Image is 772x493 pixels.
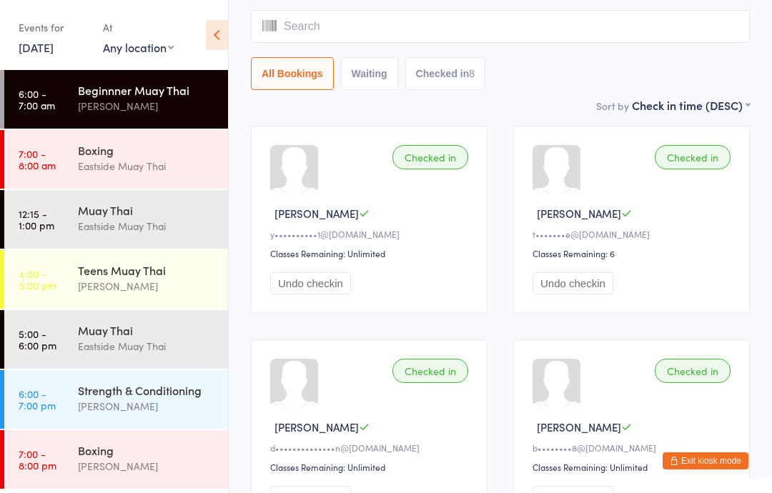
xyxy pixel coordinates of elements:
[4,370,228,429] a: 6:00 -7:00 pmStrength & Conditioning[PERSON_NAME]
[4,130,228,189] a: 7:00 -8:00 amBoxingEastside Muay Thai
[19,208,54,231] time: 12:15 - 1:00 pm
[4,70,228,129] a: 6:00 -7:00 amBeginnner Muay Thai[PERSON_NAME]
[537,419,621,434] span: [PERSON_NAME]
[632,97,750,113] div: Check in time (DESC)
[19,388,56,411] time: 6:00 - 7:00 pm
[655,145,731,169] div: Checked in
[392,359,468,383] div: Checked in
[78,458,216,474] div: [PERSON_NAME]
[533,272,613,294] button: Undo checkin
[533,461,735,473] div: Classes Remaining: Unlimited
[19,16,89,39] div: Events for
[270,247,472,259] div: Classes Remaining: Unlimited
[19,88,55,111] time: 6:00 - 7:00 am
[78,278,216,294] div: [PERSON_NAME]
[4,190,228,249] a: 12:15 -1:00 pmMuay ThaiEastside Muay Thai
[274,206,359,221] span: [PERSON_NAME]
[103,39,174,55] div: Any location
[103,16,174,39] div: At
[663,452,748,469] button: Exit kiosk mode
[78,382,216,398] div: Strength & Conditioning
[270,442,472,454] div: d••••••••••••••
[270,272,351,294] button: Undo checkin
[19,39,54,55] a: [DATE]
[392,145,468,169] div: Checked in
[78,322,216,338] div: Muay Thai
[274,419,359,434] span: [PERSON_NAME]
[19,328,56,351] time: 5:00 - 6:00 pm
[270,228,472,240] div: y••••••••••
[78,442,216,458] div: Boxing
[533,247,735,259] div: Classes Remaining: 6
[251,10,750,43] input: Search
[78,82,216,98] div: Beginnner Muay Thai
[78,98,216,114] div: [PERSON_NAME]
[78,158,216,174] div: Eastside Muay Thai
[19,148,56,171] time: 7:00 - 8:00 am
[533,228,735,240] div: t•••••••
[78,398,216,414] div: [PERSON_NAME]
[469,68,475,79] div: 8
[341,57,398,90] button: Waiting
[4,310,228,369] a: 5:00 -6:00 pmMuay ThaiEastside Muay Thai
[78,218,216,234] div: Eastside Muay Thai
[537,206,621,221] span: [PERSON_NAME]
[19,268,56,291] time: 4:00 - 5:00 pm
[4,430,228,489] a: 7:00 -8:00 pmBoxing[PERSON_NAME]
[4,250,228,309] a: 4:00 -5:00 pmTeens Muay Thai[PERSON_NAME]
[596,99,629,113] label: Sort by
[78,142,216,158] div: Boxing
[655,359,731,383] div: Checked in
[533,442,735,454] div: b••••••••
[78,202,216,218] div: Muay Thai
[19,448,56,471] time: 7:00 - 8:00 pm
[78,338,216,354] div: Eastside Muay Thai
[251,57,334,90] button: All Bookings
[78,262,216,278] div: Teens Muay Thai
[405,57,486,90] button: Checked in8
[270,461,472,473] div: Classes Remaining: Unlimited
